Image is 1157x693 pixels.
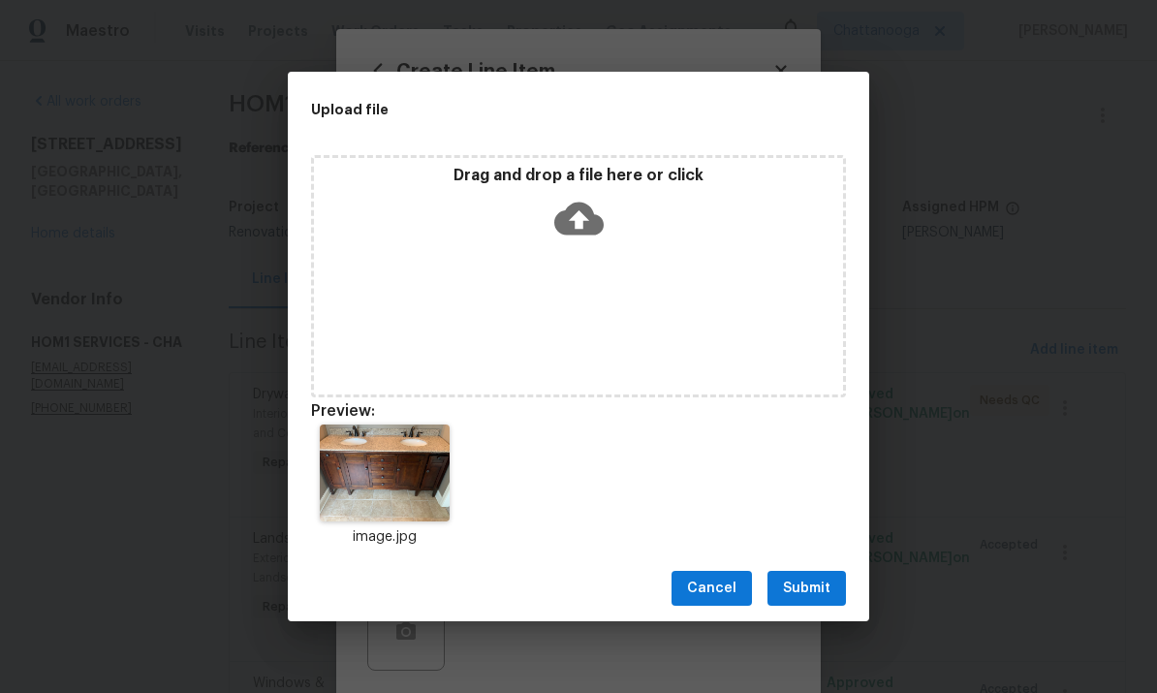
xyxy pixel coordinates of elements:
h2: Upload file [311,99,759,120]
p: image.jpg [311,527,458,548]
p: Drag and drop a file here or click [314,166,843,186]
span: Cancel [687,577,736,601]
button: Cancel [672,571,752,607]
img: 2Q== [320,425,449,521]
button: Submit [767,571,846,607]
span: Submit [783,577,830,601]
